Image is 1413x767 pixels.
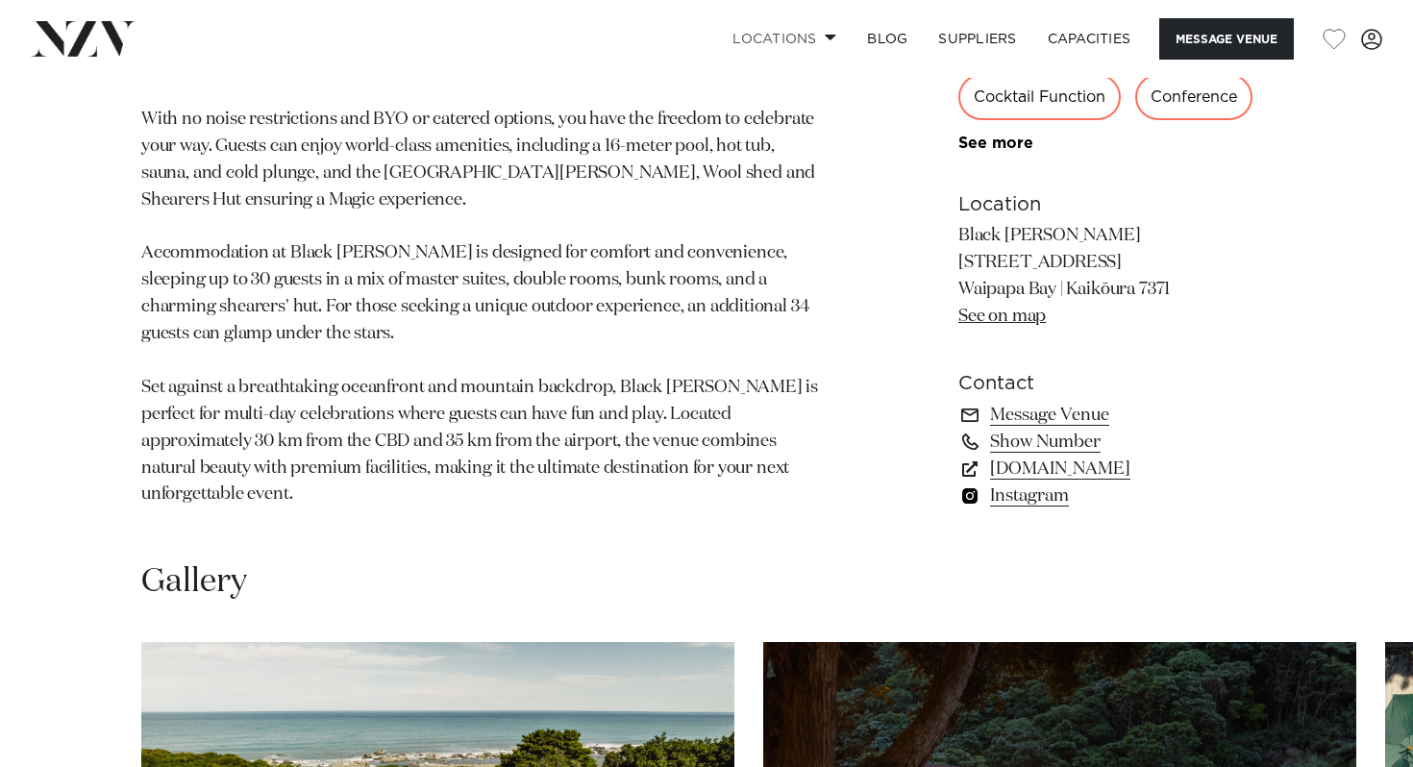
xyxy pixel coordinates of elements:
[958,455,1272,482] a: [DOMAIN_NAME]
[958,307,1046,324] a: See on map
[958,428,1272,455] a: Show Number
[141,560,247,604] h2: Gallery
[958,401,1272,428] a: Message Venue
[1135,74,1252,120] div: Conference
[717,18,852,60] a: Locations
[958,482,1272,508] a: Instagram
[1032,18,1147,60] a: Capacities
[1159,18,1294,60] button: Message Venue
[958,190,1272,219] h6: Location
[958,223,1272,331] p: Black [PERSON_NAME] [STREET_ADDRESS] Waipapa Bay | Kaikōura 7371
[958,74,1121,120] div: Cocktail Function
[852,18,923,60] a: BLOG
[31,21,136,56] img: nzv-logo.png
[141,107,822,508] p: With no noise restrictions and BYO or catered options, you have the freedom to celebrate your way...
[923,18,1031,60] a: SUPPLIERS
[958,368,1272,397] h6: Contact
